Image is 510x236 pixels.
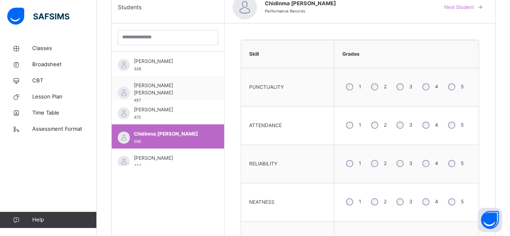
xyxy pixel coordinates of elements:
span: 473 [134,115,141,119]
span: Performance Records [265,9,305,13]
label: 4 [435,83,438,90]
img: default.svg [118,87,130,99]
span: RELIABILITY [249,160,277,167]
label: 3 [409,121,412,129]
label: 1 [359,83,361,90]
span: Classes [32,44,97,52]
img: default.svg [118,156,130,168]
span: 326 [134,67,141,71]
label: 2 [384,121,387,129]
img: default.svg [118,107,130,119]
span: Help [32,216,96,224]
label: 5 [461,198,464,205]
label: 1 [359,121,361,129]
label: 5 [461,121,464,129]
label: 5 [461,160,464,167]
label: 1 [359,160,361,167]
label: 4 [435,198,438,205]
img: default.svg [118,132,130,144]
span: [PERSON_NAME] [134,58,206,65]
label: 3 [409,83,412,90]
span: [PERSON_NAME] [PERSON_NAME] [134,82,206,96]
span: Students [118,3,142,11]
span: NEATNESS [249,198,275,206]
span: 457 [134,98,141,102]
span: Time Table [32,109,97,117]
span: Chidinma [PERSON_NAME] [134,130,206,138]
div: Grades [338,44,475,64]
span: Lesson Plan [32,93,97,101]
label: 2 [384,160,387,167]
div: Skill [245,44,330,64]
label: 4 [435,160,438,167]
label: 2 [384,83,387,90]
span: [PERSON_NAME] [134,155,206,162]
span: ATTENDANCE [249,122,282,129]
span: 444 [134,163,141,168]
label: 3 [409,160,412,167]
label: 4 [435,121,438,129]
label: 5 [461,83,464,90]
label: 2 [384,198,387,205]
label: 1 [359,198,361,205]
span: [PERSON_NAME] [134,106,206,113]
span: CBT [32,77,97,85]
span: Next Student [444,4,474,11]
span: PUNCTUALITY [249,84,284,91]
label: 3 [409,198,412,205]
button: Open asap [478,208,502,232]
span: 596 [134,139,141,144]
span: Assessment Format [32,125,97,133]
img: safsims [7,8,69,25]
img: default.svg [118,59,130,71]
span: Broadsheet [32,61,97,69]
